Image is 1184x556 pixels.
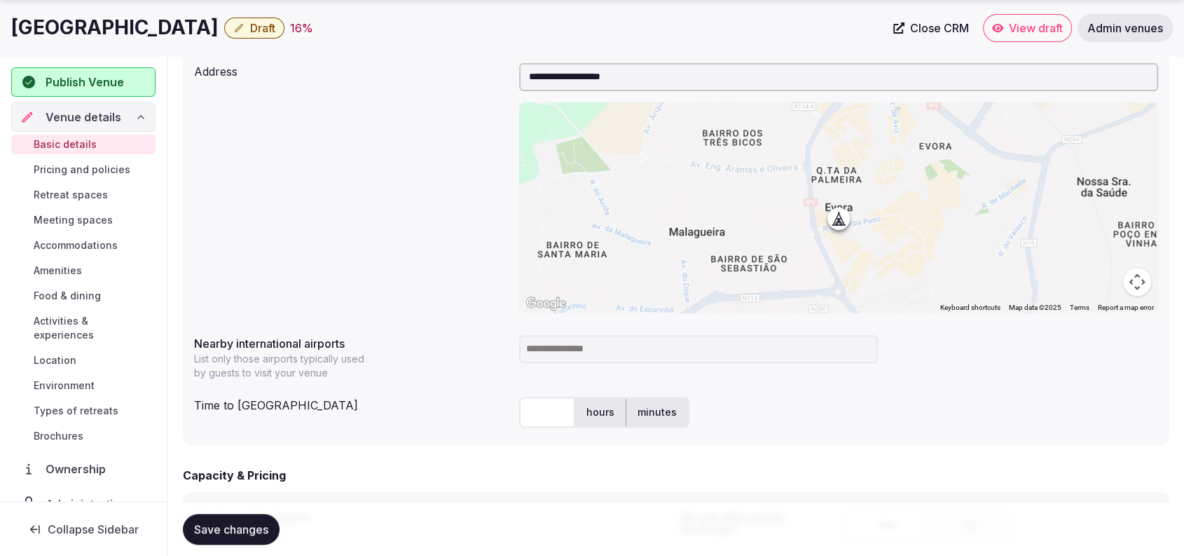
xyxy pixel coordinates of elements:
[194,352,373,380] p: List only those airports typically used by guests to visit your venue
[194,338,508,349] label: Nearby international airports
[34,314,150,342] span: Activities & experiences
[11,236,156,255] a: Accommodations
[910,21,969,35] span: Close CRM
[11,210,156,230] a: Meeting spaces
[194,57,508,80] div: Address
[34,137,97,151] span: Basic details
[34,264,82,278] span: Amenities
[11,489,156,519] a: Administration
[1070,304,1089,311] a: Terms (opens in new tab)
[11,454,156,484] a: Ownership
[523,294,569,313] img: Google
[250,21,275,35] span: Draft
[11,514,156,545] button: Collapse Sidebar
[46,461,111,477] span: Ownership
[46,496,132,513] span: Administration
[885,14,977,42] a: Close CRM
[983,14,1072,42] a: View draft
[34,238,118,252] span: Accommodations
[11,14,219,41] h1: [GEOGRAPHIC_DATA]
[1009,21,1063,35] span: View draft
[34,353,76,367] span: Location
[1078,14,1173,42] a: Admin venues
[523,294,569,313] a: Open this area in Google Maps (opens a new window)
[46,109,121,126] span: Venue details
[34,163,130,177] span: Pricing and policies
[11,376,156,395] a: Environment
[1009,304,1061,311] span: Map data ©2025
[194,391,508,414] div: Time to [GEOGRAPHIC_DATA]
[34,188,108,202] span: Retreat spaces
[940,303,1000,313] button: Keyboard shortcuts
[290,20,313,36] div: 16 %
[575,394,626,430] label: hours
[34,213,113,227] span: Meeting spaces
[1087,21,1163,35] span: Admin venues
[11,261,156,280] a: Amenities
[34,429,83,443] span: Brochures
[11,67,156,97] button: Publish Venue
[11,185,156,205] a: Retreat spaces
[290,20,313,36] button: 16%
[48,522,139,536] span: Collapse Sidebar
[11,286,156,306] a: Food & dining
[34,289,101,303] span: Food & dining
[183,514,280,545] button: Save changes
[46,74,124,90] span: Publish Venue
[183,467,286,484] h2: Capacity & Pricing
[11,351,156,370] a: Location
[34,404,118,418] span: Types of retreats
[626,394,688,430] label: minutes
[194,522,268,536] span: Save changes
[11,311,156,345] a: Activities & experiences
[224,18,284,39] button: Draft
[34,379,95,393] span: Environment
[11,160,156,179] a: Pricing and policies
[11,401,156,421] a: Types of retreats
[1123,268,1151,296] button: Map camera controls
[11,135,156,154] a: Basic details
[1098,304,1154,311] a: Report a map error
[11,426,156,446] a: Brochures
